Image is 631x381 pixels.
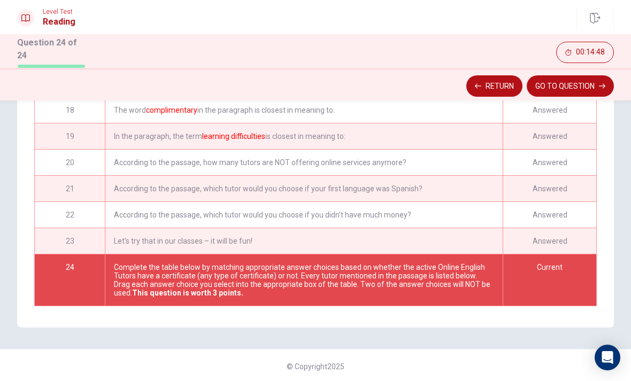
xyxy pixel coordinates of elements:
div: According to the passage, which tutor would you choose if your first language was Spanish? [105,176,503,201]
div: Current [503,254,596,306]
div: 22 [35,202,105,228]
div: 24 [35,254,105,306]
button: GO TO QUESTION [527,75,614,97]
div: 19 [35,123,105,149]
div: Answered [503,176,596,201]
div: Answered [503,97,596,123]
div: 23 [35,228,105,254]
div: Complete the table below by matching appropriate answer choices based on whether the active Onlin... [105,254,503,306]
div: Answered [503,150,596,175]
span: Level Test [43,8,75,15]
div: Answered [503,228,596,254]
div: According to the passage, which tutor would you choose if you didn’t have much money? [105,202,503,228]
font: complimentary [146,106,197,114]
div: In the paragraph, the term is closest in meaning to: [105,123,503,149]
span: 00:14:48 [576,48,605,57]
font: learning difficulties [202,132,265,141]
h1: Reading [43,15,75,28]
b: This question is worth 3 points. [132,289,243,297]
button: Return [466,75,522,97]
button: 00:14:48 [556,42,614,63]
div: 20 [35,150,105,175]
div: Open Intercom Messenger [595,345,620,370]
div: According to the passage, how many tutors are NOT offering online services anymore? [105,150,503,175]
div: 18 [35,97,105,123]
h1: Question 24 of 24 [17,36,86,62]
div: Let’s try that in our classes – it will be fun! [105,228,503,254]
div: Answered [503,123,596,149]
div: 21 [35,176,105,201]
span: © Copyright 2025 [287,362,344,371]
div: The word in the paragraph is closest in meaning to: [105,97,503,123]
div: Answered [503,202,596,228]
